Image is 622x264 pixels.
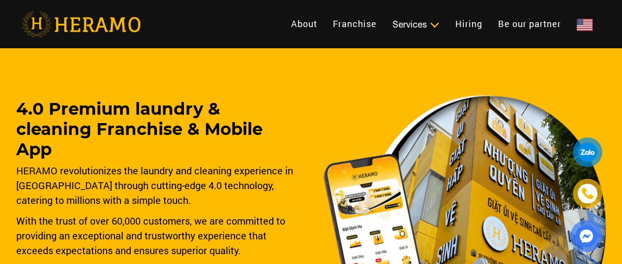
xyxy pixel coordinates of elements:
a: About [283,13,325,34]
img: Flag_of_US.png [577,19,592,31]
a: Hiring [447,13,490,34]
div: Services [392,18,440,31]
img: subToggleIcon [429,20,440,30]
h1: 4.0 Premium laundry & cleaning Franchise & Mobile App [16,99,299,159]
a: Franchise [325,13,385,34]
div: With the trust of over 60,000 customers, we are committed to providing an exceptional and trustwo... [16,213,299,258]
a: Be our partner [490,13,569,34]
img: heramo-logo.png [22,11,141,37]
div: HERAMO revolutionizes the laundry and cleaning experience in [GEOGRAPHIC_DATA] through cutting-ed... [16,163,299,207]
img: phone-icon [581,187,594,200]
a: phone-icon [574,180,602,208]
